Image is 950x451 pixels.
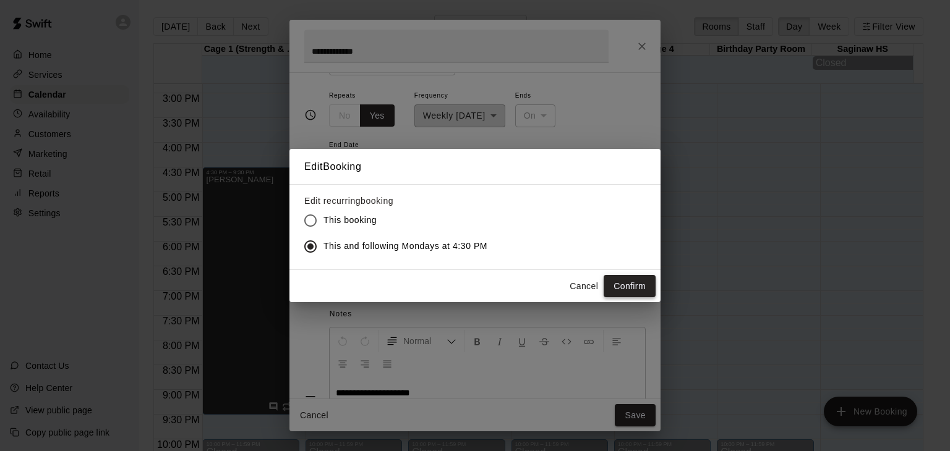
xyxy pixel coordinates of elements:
[323,240,487,253] span: This and following Mondays at 4:30 PM
[564,275,604,298] button: Cancel
[289,149,661,185] h2: Edit Booking
[604,275,656,298] button: Confirm
[304,195,497,207] label: Edit recurring booking
[323,214,377,227] span: This booking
